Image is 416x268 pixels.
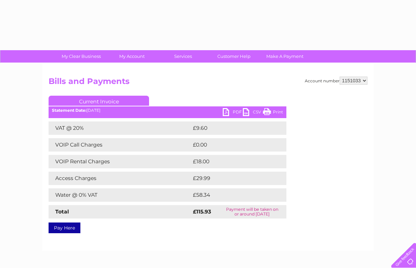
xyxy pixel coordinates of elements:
a: CSV [243,108,263,118]
td: £0.00 [191,138,271,152]
td: Access Charges [49,172,191,185]
a: Pay Here [49,222,80,233]
td: VOIP Rental Charges [49,155,191,168]
td: VOIP Call Charges [49,138,191,152]
td: £58.34 [191,188,273,202]
a: PDF [223,108,243,118]
div: [DATE] [49,108,286,113]
strong: Total [55,208,69,215]
a: Customer Help [206,50,262,63]
td: Payment will be taken on or around [DATE] [218,205,286,218]
a: Make A Payment [257,50,313,63]
b: Statement Date: [52,108,86,113]
td: £9.60 [191,121,271,135]
td: £29.99 [191,172,273,185]
td: £18.00 [191,155,273,168]
h2: Bills and Payments [49,77,367,89]
div: Account number [305,77,367,85]
a: Print [263,108,283,118]
a: My Account [105,50,160,63]
td: Water @ 0% VAT [49,188,191,202]
a: Services [155,50,211,63]
a: My Clear Business [54,50,109,63]
td: VAT @ 20% [49,121,191,135]
a: Current Invoice [49,96,149,106]
strong: £115.93 [193,208,211,215]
